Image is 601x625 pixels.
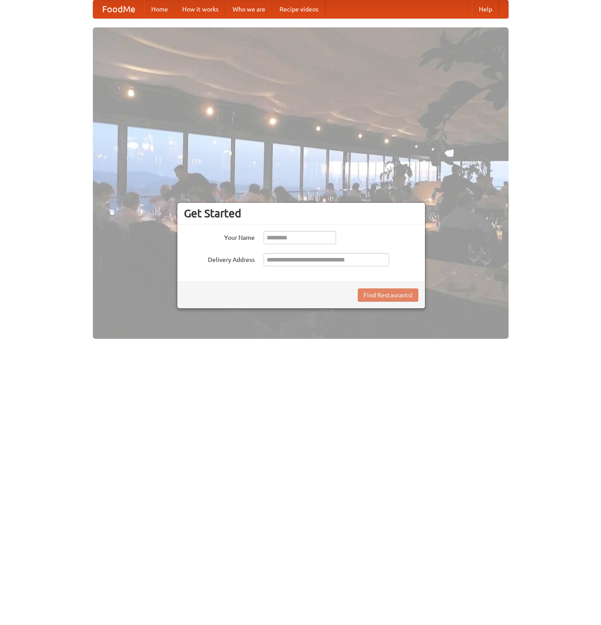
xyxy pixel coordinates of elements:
[184,253,255,264] label: Delivery Address
[93,0,144,18] a: FoodMe
[184,207,418,220] h3: Get Started
[472,0,499,18] a: Help
[184,231,255,242] label: Your Name
[358,288,418,302] button: Find Restaurants!
[175,0,226,18] a: How it works
[144,0,175,18] a: Home
[226,0,272,18] a: Who we are
[272,0,325,18] a: Recipe videos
